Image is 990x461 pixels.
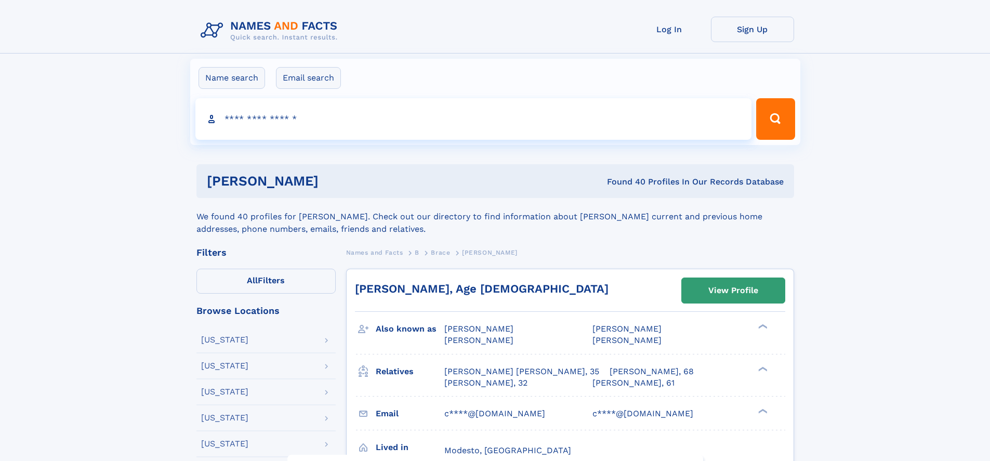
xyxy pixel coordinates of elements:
[592,324,662,334] span: [PERSON_NAME]
[431,249,450,256] span: Brace
[628,17,711,42] a: Log In
[195,98,752,140] input: search input
[201,362,248,370] div: [US_STATE]
[415,246,419,259] a: B
[201,440,248,448] div: [US_STATE]
[444,366,599,377] a: [PERSON_NAME] [PERSON_NAME], 35
[682,278,785,303] a: View Profile
[592,377,675,389] a: [PERSON_NAME], 61
[376,363,444,380] h3: Relatives
[756,323,768,330] div: ❯
[444,335,513,345] span: [PERSON_NAME]
[201,414,248,422] div: [US_STATE]
[196,269,336,294] label: Filters
[196,198,794,235] div: We found 40 profiles for [PERSON_NAME]. Check out our directory to find information about [PERSON...
[610,366,694,377] a: [PERSON_NAME], 68
[708,279,758,302] div: View Profile
[201,336,248,344] div: [US_STATE]
[431,246,450,259] a: Brace
[276,67,341,89] label: Email search
[444,377,527,389] a: [PERSON_NAME], 32
[756,365,768,372] div: ❯
[346,246,403,259] a: Names and Facts
[376,439,444,456] h3: Lived in
[376,405,444,423] h3: Email
[196,248,336,257] div: Filters
[199,67,265,89] label: Name search
[355,282,609,295] a: [PERSON_NAME], Age [DEMOGRAPHIC_DATA]
[756,98,795,140] button: Search Button
[756,407,768,414] div: ❯
[196,17,346,45] img: Logo Names and Facts
[463,176,784,188] div: Found 40 Profiles In Our Records Database
[592,335,662,345] span: [PERSON_NAME]
[207,175,463,188] h1: [PERSON_NAME]
[415,249,419,256] span: B
[462,249,518,256] span: [PERSON_NAME]
[376,320,444,338] h3: Also known as
[201,388,248,396] div: [US_STATE]
[444,324,513,334] span: [PERSON_NAME]
[444,445,571,455] span: Modesto, [GEOGRAPHIC_DATA]
[247,275,258,285] span: All
[196,306,336,315] div: Browse Locations
[711,17,794,42] a: Sign Up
